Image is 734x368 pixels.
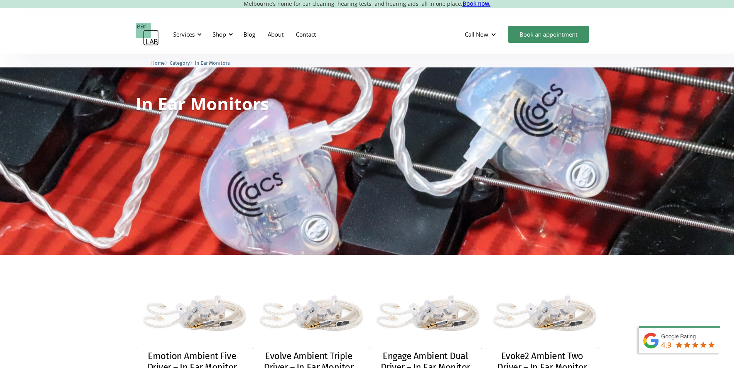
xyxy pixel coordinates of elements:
[195,59,230,66] a: In Ear Monitors
[465,30,488,38] div: Call Now
[151,59,170,67] li: 〉
[290,23,322,45] a: Contact
[213,30,226,38] div: Shop
[151,59,165,66] a: Home
[173,30,195,38] div: Services
[136,274,249,349] img: Emotion Ambient Five Driver – In Ear Monitor
[169,23,204,46] div: Services
[237,23,262,45] a: Blog
[459,23,504,46] div: Call Now
[136,23,159,46] a: home
[170,60,190,66] span: Category
[252,274,365,349] img: Evolve Ambient Triple Driver – In Ear Monitor
[208,23,235,46] div: Shop
[136,95,269,112] h1: In Ear Monitors
[170,59,190,66] a: Category
[262,23,290,45] a: About
[486,274,599,349] img: Evoke2 Ambient Two Driver – In Ear Monitor
[195,60,230,66] span: In Ear Monitors
[369,274,482,349] img: Engage Ambient Dual Driver – In Ear Monitor
[151,60,165,66] span: Home
[508,26,589,43] a: Book an appointment
[170,59,195,67] li: 〉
